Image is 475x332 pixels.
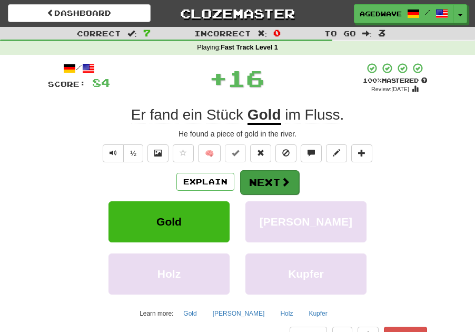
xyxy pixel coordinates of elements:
[156,216,182,228] span: Gold
[227,65,264,91] span: 16
[198,144,221,162] button: 🧠
[260,216,352,228] span: [PERSON_NAME]
[354,4,454,23] a: AgedWave7069 /
[248,106,281,125] u: Gold
[183,106,202,123] span: ein
[363,77,382,84] span: 100 %
[173,144,194,162] button: Favorite sentence (alt+f)
[258,30,267,37] span: :
[206,106,243,123] span: Stück
[362,30,372,37] span: :
[77,29,121,38] span: Correct
[157,268,181,280] span: Holz
[140,310,173,317] small: Learn more:
[301,144,322,162] button: Discuss sentence (alt+u)
[360,9,402,18] span: AgedWave7069
[285,106,301,123] span: im
[48,129,427,139] div: He found a piece of gold in the river.
[92,76,110,89] span: 84
[123,144,143,162] button: ½
[305,106,340,123] span: Fluss
[225,144,246,162] button: Set this sentence to 100% Mastered (alt+m)
[221,44,278,51] strong: Fast Track Level 1
[273,27,281,38] span: 0
[303,306,333,321] button: Kupfer
[425,8,430,16] span: /
[207,306,271,321] button: [PERSON_NAME]
[245,253,367,295] button: Kupfer
[378,27,385,38] span: 3
[166,4,309,23] a: Clozemaster
[240,170,299,194] button: Next
[8,4,151,22] a: Dashboard
[176,173,234,191] button: Explain
[101,144,143,162] div: Text-to-speech controls
[326,144,347,162] button: Edit sentence (alt+d)
[48,80,86,89] span: Score:
[209,62,227,94] span: +
[351,144,372,162] button: Add to collection (alt+a)
[194,29,251,38] span: Incorrect
[324,29,356,38] span: To go
[108,201,230,242] button: Gold
[131,106,146,123] span: Er
[371,86,409,92] small: Review: [DATE]
[274,306,299,321] button: Holz
[275,144,296,162] button: Ignore sentence (alt+i)
[103,144,124,162] button: Play sentence audio (ctl+space)
[177,306,202,321] button: Gold
[147,144,169,162] button: Show image (alt+x)
[48,62,110,75] div: /
[288,268,324,280] span: Kupfer
[127,30,137,37] span: :
[150,106,179,123] span: fand
[108,253,230,295] button: Holz
[245,201,367,242] button: [PERSON_NAME]
[281,106,344,123] span: .
[250,144,271,162] button: Reset to 0% Mastered (alt+r)
[143,27,151,38] span: 7
[363,76,427,85] div: Mastered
